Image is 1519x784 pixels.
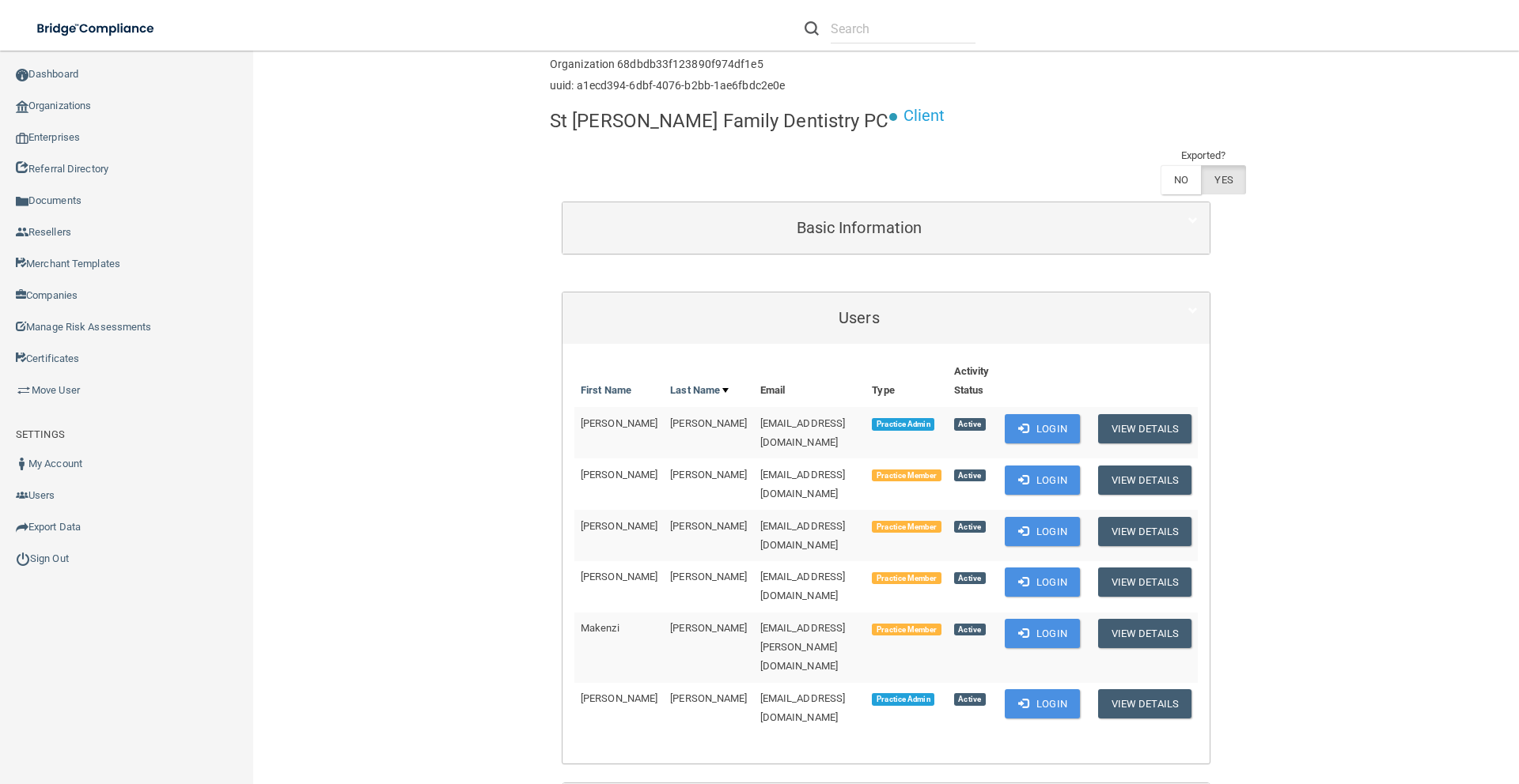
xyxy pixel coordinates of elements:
img: bridge_compliance_login_screen.278c3ca4.svg [24,13,169,45]
img: briefcase.64adab9b.png [16,383,32,398]
h6: Organization 68dbdb33f123890f974df1e5 [550,58,785,70]
button: Login [1005,619,1080,648]
span: [EMAIL_ADDRESS][DOMAIN_NAME] [760,469,846,499]
button: View Details [1098,465,1191,495]
span: [EMAIL_ADDRESS][DOMAIN_NAME] [760,692,846,723]
label: NO [1161,165,1201,194]
span: [PERSON_NAME] [670,571,747,582]
span: [PERSON_NAME] [581,692,657,704]
h4: St [PERSON_NAME] Family Dentistry PC [550,111,889,131]
span: Practice Member [872,572,941,585]
span: Practice Member [872,624,941,636]
img: icon-export.b9366987.png [16,521,28,533]
button: Login [1005,689,1080,718]
button: Login [1005,517,1080,546]
img: enterprise.0d942306.png [16,133,28,144]
button: View Details [1098,619,1191,648]
button: View Details [1098,567,1191,597]
span: [EMAIL_ADDRESS][DOMAIN_NAME] [760,417,846,448]
img: ic_dashboard_dark.d01f4a41.png [16,69,28,81]
span: [PERSON_NAME] [670,622,747,634]
span: Practice Member [872,521,941,533]
span: [PERSON_NAME] [581,469,657,481]
span: Active [954,693,986,706]
span: [PERSON_NAME] [670,520,747,532]
span: [EMAIL_ADDRESS][DOMAIN_NAME] [760,571,846,601]
a: Users [574,300,1198,336]
span: Active [954,521,986,533]
a: First Name [581,381,631,400]
span: Makenzi [581,622,619,634]
span: [EMAIL_ADDRESS][DOMAIN_NAME] [760,520,846,551]
span: [EMAIL_ADDRESS][PERSON_NAME][DOMAIN_NAME] [760,622,846,672]
p: Client [903,101,945,130]
h5: Users [574,309,1144,326]
img: icon-users.e205127d.png [16,489,28,502]
a: Basic Information [574,210,1198,246]
span: [PERSON_NAME] [670,417,747,429]
h5: Basic Information [574,219,1144,236]
td: Exported? [1161,146,1246,165]
img: ic-search.3b580494.png [805,21,819,36]
span: Active [954,572,986,585]
span: [PERSON_NAME] [581,571,657,582]
label: SETTINGS [16,425,65,444]
span: Active [954,624,986,636]
span: [PERSON_NAME] [581,417,657,429]
a: Last Name [670,381,729,400]
span: Active [954,418,986,431]
span: [PERSON_NAME] [670,469,747,481]
span: Practice Admin [872,418,934,431]
th: Activity Status [948,356,999,407]
span: Active [954,469,986,482]
span: [PERSON_NAME] [670,692,747,704]
h6: uuid: a1ecd394-6dbf-4076-b2bb-1ae6fbdc2e0e [550,80,785,92]
img: icon-documents.8dae5593.png [16,195,28,208]
button: View Details [1098,517,1191,546]
img: organization-icon.f8decf85.png [16,100,28,113]
img: ic_reseller.de258add.png [16,226,28,239]
th: Email [754,356,866,407]
span: [PERSON_NAME] [581,520,657,532]
input: Search [831,14,975,43]
button: View Details [1098,414,1191,443]
span: Practice Admin [872,693,934,706]
button: Login [1005,465,1080,495]
img: ic_user_dark.df1a06c3.png [16,458,28,470]
img: ic_power_dark.7ecde6b1.png [16,552,30,566]
span: Practice Member [872,469,941,482]
label: YES [1201,165,1245,194]
th: Type [866,356,947,407]
button: Login [1005,567,1080,597]
button: View Details [1098,689,1191,718]
button: Login [1005,414,1080,443]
